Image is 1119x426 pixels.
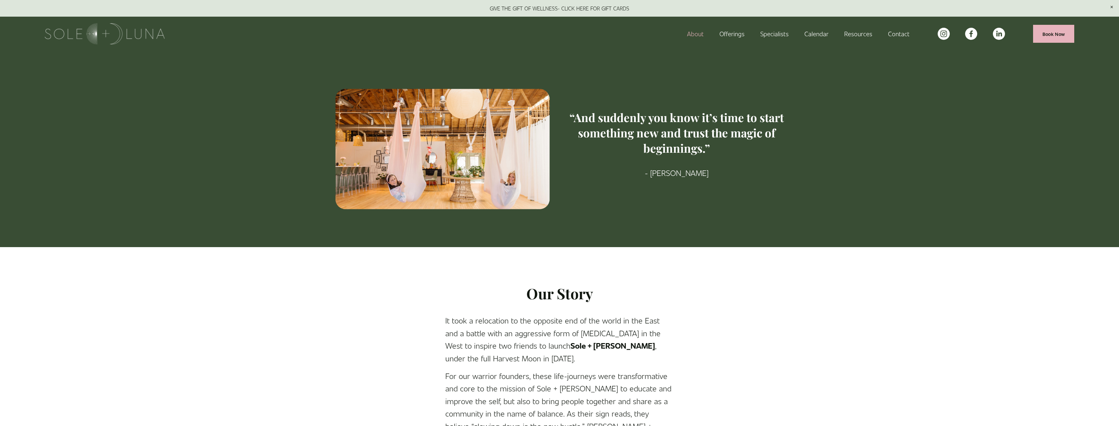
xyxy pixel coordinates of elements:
a: instagram-unauth [938,28,950,40]
h3: “And suddenly you know it’s time to start something new and trust the magic of beginnings.” [565,110,788,156]
a: facebook-unauth [965,28,977,40]
span: Offerings [719,29,745,39]
a: folder dropdown [844,28,872,39]
a: Book Now [1033,25,1074,43]
p: It took a relocation to the opposite end of the world in the East and a battle with an aggressive... [445,314,674,364]
img: Sole + Luna [45,23,165,44]
strong: Sole + [PERSON_NAME] [570,340,655,351]
a: About [687,28,704,39]
a: LinkedIn [993,28,1005,40]
a: Contact [888,28,910,39]
h2: Our Story [445,284,674,303]
p: - [PERSON_NAME] [565,166,788,179]
span: Resources [844,29,872,39]
a: Calendar [804,28,829,39]
a: Specialists [760,28,789,39]
a: folder dropdown [719,28,745,39]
